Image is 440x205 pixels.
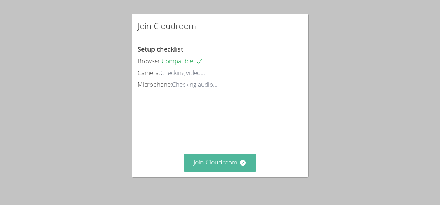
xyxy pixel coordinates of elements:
span: Checking video... [160,69,205,77]
span: Checking audio... [172,80,217,88]
span: Browser: [138,57,162,65]
span: Compatible [162,57,203,65]
span: Camera: [138,69,160,77]
h2: Join Cloudroom [138,20,196,32]
span: Microphone: [138,80,172,88]
button: Join Cloudroom [184,154,256,171]
span: Setup checklist [138,45,183,53]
